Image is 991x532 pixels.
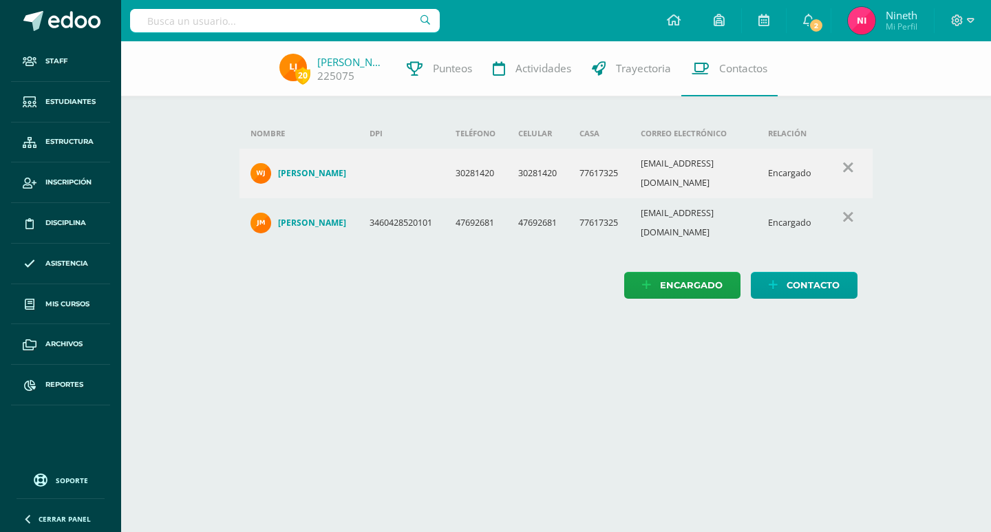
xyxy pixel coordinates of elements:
[886,8,917,22] span: Nineth
[130,9,440,32] input: Busca un usuario...
[45,299,89,310] span: Mis cursos
[278,168,346,179] h4: [PERSON_NAME]
[295,67,310,84] span: 20
[11,324,110,365] a: Archivos
[45,136,94,147] span: Estructura
[359,118,445,149] th: DPI
[56,476,88,485] span: Soporte
[616,61,671,76] span: Trayectoria
[445,149,507,198] td: 30281420
[630,118,757,149] th: Correo electrónico
[515,61,571,76] span: Actividades
[317,69,354,83] a: 225075
[239,118,359,149] th: Nombre
[251,163,348,184] a: [PERSON_NAME]
[757,118,823,149] th: Relación
[630,198,757,248] td: [EMAIL_ADDRESS][DOMAIN_NAME]
[886,21,917,32] span: Mi Perfil
[624,272,740,299] a: Encargado
[482,41,582,96] a: Actividades
[11,82,110,123] a: Estudiantes
[11,123,110,163] a: Estructura
[11,203,110,244] a: Disciplina
[11,284,110,325] a: Mis cursos
[11,41,110,82] a: Staff
[359,198,445,248] td: 3460428520101
[45,96,96,107] span: Estudiantes
[45,339,83,350] span: Archivos
[433,61,472,76] span: Punteos
[507,198,568,248] td: 47692681
[279,54,307,81] img: 3480f4ef0531a6910ae91453bb558247.png
[45,258,88,269] span: Asistencia
[751,272,857,299] a: Contacto
[45,217,86,228] span: Disciplina
[809,18,824,33] span: 2
[630,149,757,198] td: [EMAIL_ADDRESS][DOMAIN_NAME]
[251,163,271,184] img: d00fdf917373fe7f978def0a1e9bf2d3.png
[568,118,630,149] th: Casa
[787,273,840,298] span: Contacto
[39,514,91,524] span: Cerrar panel
[11,162,110,203] a: Inscripción
[11,244,110,284] a: Asistencia
[17,470,105,489] a: Soporte
[568,198,630,248] td: 77617325
[757,149,823,198] td: Encargado
[317,55,386,69] a: [PERSON_NAME]
[278,217,346,228] h4: [PERSON_NAME]
[848,7,875,34] img: 8ed068964868c7526d8028755c0074ec.png
[568,149,630,198] td: 77617325
[507,118,568,149] th: Celular
[45,56,67,67] span: Staff
[11,365,110,405] a: Reportes
[507,149,568,198] td: 30281420
[251,213,271,233] img: 50d32cca16e81ded2ee6f684b5f7b0f9.png
[719,61,767,76] span: Contactos
[681,41,778,96] a: Contactos
[582,41,681,96] a: Trayectoria
[445,198,507,248] td: 47692681
[757,198,823,248] td: Encargado
[45,379,83,390] span: Reportes
[251,213,348,233] a: [PERSON_NAME]
[45,177,92,188] span: Inscripción
[445,118,507,149] th: Teléfono
[396,41,482,96] a: Punteos
[660,273,723,298] span: Encargado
